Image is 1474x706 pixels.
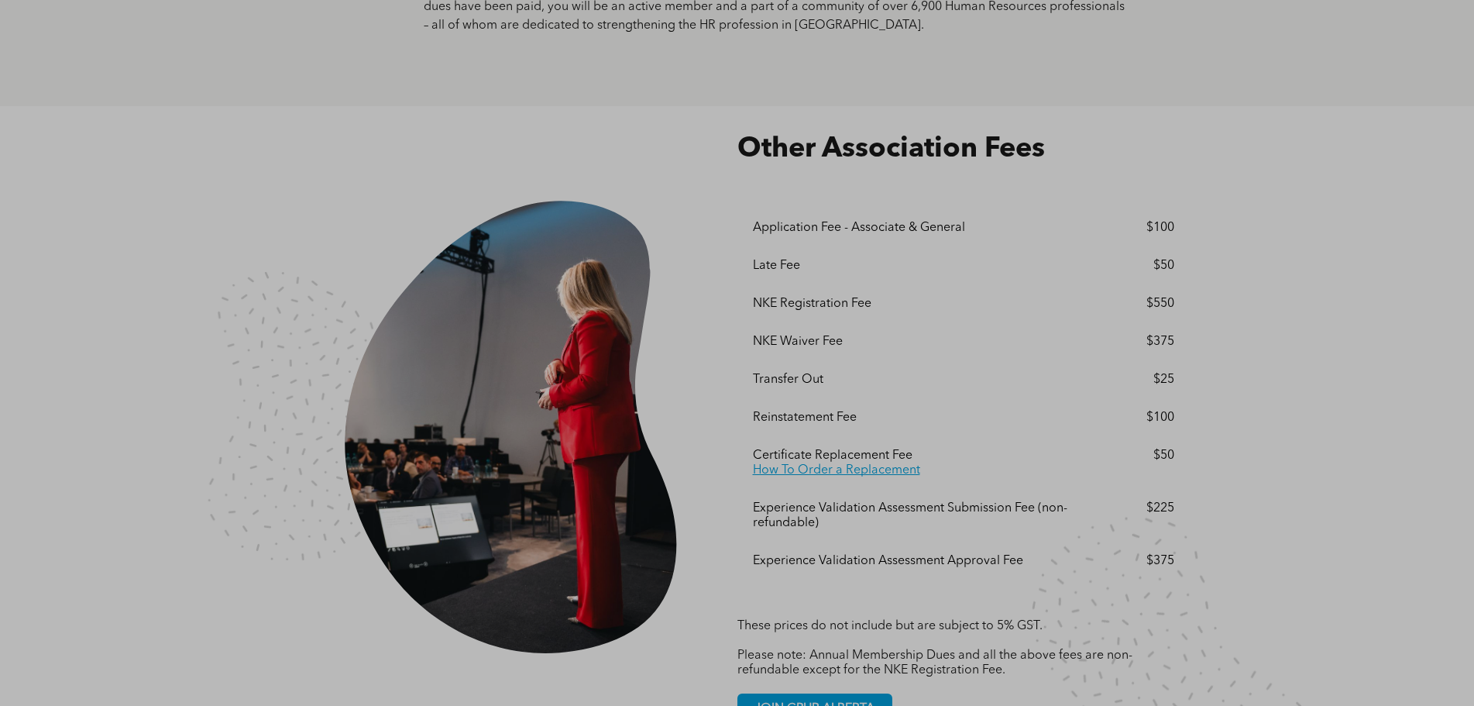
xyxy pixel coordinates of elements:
div: NKE Registration Fee [753,297,1086,312]
div: Experience Validation Assessment Approval Fee [753,554,1086,569]
div: NKE Waiver Fee [753,335,1086,350]
a: How To Order a Replacement [753,464,920,477]
div: $375 [1090,554,1174,569]
span: Other Association Fees [737,136,1045,164]
span: Please note: Annual Membership Dues and all the above fees are non-refundable except for the NKE ... [737,649,1132,677]
div: $550 [1090,297,1174,312]
div: Reinstatement Fee [753,411,1086,425]
div: Certificate Replacement Fee [753,449,1086,463]
div: $100 [1090,221,1174,236]
div: $375 [1090,335,1174,350]
div: $225 [1090,501,1174,516]
div: Experience Validation Assessment Submission Fee (non-refundable) [753,501,1086,531]
div: $100 [1090,411,1174,425]
span: These prices do not include but are subject to 5% GST. [737,620,1043,632]
div: Transfer Out [753,373,1086,387]
div: Application Fee - Associate & General [753,221,1086,236]
div: $50 [1090,449,1174,463]
div: $25 [1090,373,1174,387]
div: $50 [1090,259,1174,274]
div: Menu [737,167,1190,611]
div: Late Fee [753,259,1086,274]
